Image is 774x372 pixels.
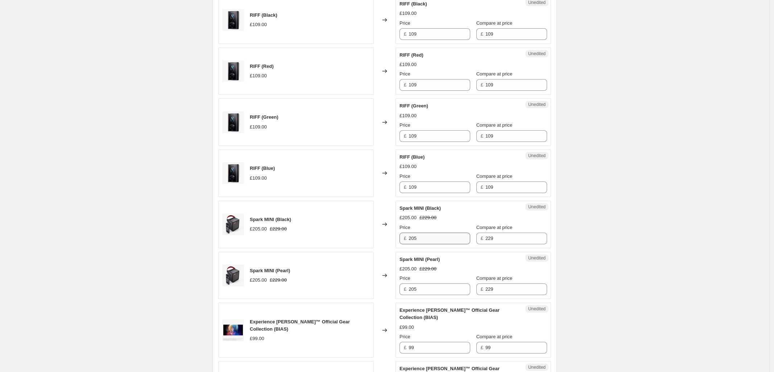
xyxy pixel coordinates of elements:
[481,345,483,350] span: £
[400,71,410,77] span: Price
[481,31,483,37] span: £
[400,205,441,211] span: Spark MINI (Black)
[404,345,406,350] span: £
[476,71,513,77] span: Compare at price
[528,255,546,261] span: Unedited
[250,21,267,28] div: £109.00
[250,217,291,222] span: Spark MINI (Black)
[270,277,287,284] strike: £229.00
[250,123,267,131] div: £109.00
[222,265,244,286] img: spark-mini-kv-leadgen-2_2x_shopify_01_80x.png
[481,133,483,139] span: £
[400,275,410,281] span: Price
[222,213,244,235] img: spark-mini-kv-leadgen-2_2x_shopify_01_80x.png
[400,257,440,262] span: Spark MINI (Pearl)
[476,334,513,339] span: Compare at price
[476,20,513,26] span: Compare at price
[270,225,287,233] strike: £229.00
[400,112,417,119] div: £109.00
[400,265,417,273] div: £205.00
[400,334,410,339] span: Price
[250,175,267,182] div: £109.00
[476,122,513,128] span: Compare at price
[481,286,483,292] span: £
[400,307,500,320] span: Experience [PERSON_NAME]™ Official Gear Collection (BIAS)
[400,163,417,170] div: £109.00
[250,335,264,342] div: £99.00
[476,173,513,179] span: Compare at price
[250,165,275,171] span: RIFF (Blue)
[400,1,427,7] span: RIFF (Black)
[476,225,513,230] span: Compare at price
[404,286,406,292] span: £
[404,133,406,139] span: £
[481,82,483,87] span: £
[222,60,244,82] img: KV_Riff_black_2x_shopify_01_80x.png
[400,103,428,109] span: RIFF (Green)
[400,173,410,179] span: Price
[528,153,546,159] span: Unedited
[250,114,278,120] span: RIFF (Green)
[400,324,414,331] div: £99.00
[400,154,425,160] span: RIFF (Blue)
[400,61,417,68] div: £109.00
[250,72,267,79] div: £109.00
[400,225,410,230] span: Price
[528,306,546,312] span: Unedited
[481,184,483,190] span: £
[419,265,436,273] strike: £229.00
[222,9,244,31] img: KV_Riff_black_2x_shopify_01_80x.png
[250,64,274,69] span: RIFF (Red)
[250,277,267,284] div: £205.00
[400,10,417,17] div: £109.00
[250,268,290,273] span: Spark MINI (Pearl)
[222,319,244,341] img: jimi_hendrix_bias_fx_2_shopify_01_80x.jpg
[404,31,406,37] span: £
[250,225,267,233] div: £205.00
[528,204,546,210] span: Unedited
[528,102,546,107] span: Unedited
[250,12,277,18] span: RIFF (Black)
[250,319,350,332] span: Experience [PERSON_NAME]™ Official Gear Collection (BIAS)
[400,20,410,26] span: Price
[400,52,423,58] span: RIFF (Red)
[404,82,406,87] span: £
[400,122,410,128] span: Price
[476,275,513,281] span: Compare at price
[419,214,436,221] strike: £229.00
[222,162,244,184] img: KV_Riff_black_2x_shopify_01_80x.png
[400,214,417,221] div: £205.00
[404,184,406,190] span: £
[528,364,546,370] span: Unedited
[528,51,546,57] span: Unedited
[404,236,406,241] span: £
[481,236,483,241] span: £
[222,111,244,133] img: KV_Riff_black_2x_shopify_01_80x.png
